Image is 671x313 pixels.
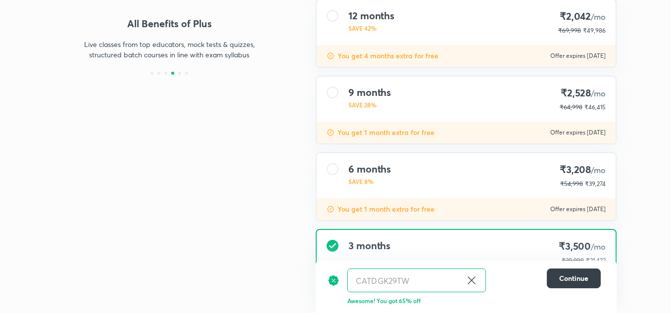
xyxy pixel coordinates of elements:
h4: 9 months [348,87,391,98]
p: SAVE 28% [348,100,391,109]
img: discount [328,268,339,292]
p: You get 1 month extra for free [337,128,434,137]
img: discount [327,129,335,136]
span: ₹49,986 [583,27,606,34]
p: Offer expires [DATE] [550,205,606,213]
img: discount [327,205,335,213]
h4: All Benefits of Plus [54,16,284,31]
span: /mo [591,241,606,252]
h4: ₹3,208 [560,163,606,177]
span: Continue [559,273,588,283]
button: Continue [547,268,601,288]
p: Live classes from top educators, mock tests & quizzes, structured batch courses in line with exam... [83,39,255,60]
span: ₹46,415 [584,103,606,111]
p: ₹54,998 [560,179,583,188]
h4: 6 months [348,163,391,175]
input: Have a referral code? [348,269,462,292]
p: You get 1 month extra for free [337,204,434,214]
p: You get 4 months extra for free [337,51,438,61]
p: ₹69,998 [558,26,581,35]
span: /mo [591,165,606,175]
h4: 3 months [348,240,390,252]
p: SAVE 8% [348,177,391,186]
h4: ₹2,042 [558,10,606,23]
h4: 12 months [348,10,394,22]
span: /mo [591,88,606,98]
p: ₹29,998 [562,256,584,265]
h4: ₹2,528 [560,87,606,100]
h4: ₹3,500 [559,240,606,253]
p: SAVE 42% [348,24,394,33]
span: ₹21,422 [586,257,606,264]
span: /mo [591,11,606,22]
p: Offer expires [DATE] [550,52,606,60]
span: ₹39,274 [585,180,606,187]
p: Awesome! You got 65% off [347,296,601,305]
p: ₹64,998 [560,103,582,112]
img: discount [327,52,335,60]
p: Offer expires [DATE] [550,129,606,136]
